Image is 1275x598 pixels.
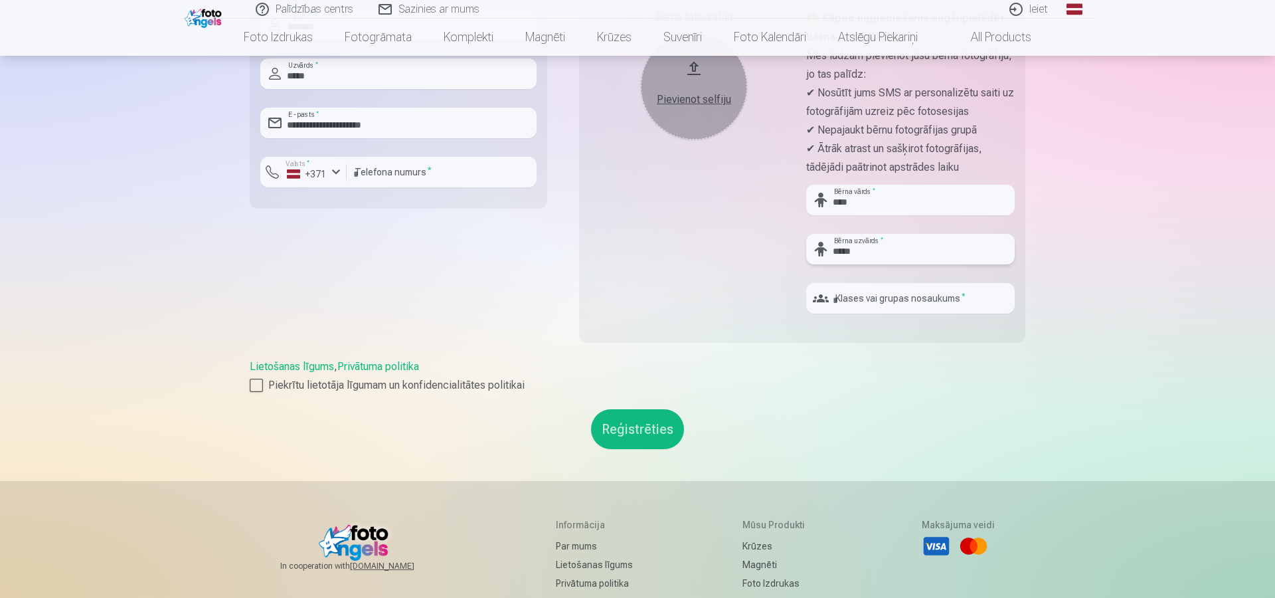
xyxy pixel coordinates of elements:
div: , [250,359,1025,393]
button: Pievienot selfiju [641,33,747,140]
p: Mēs lūdzam pievienot jūsu bērna fotogrāfiju, jo tas palīdz: [806,47,1015,84]
h5: Maksājuma veidi [922,518,995,532]
p: ✔ Nepajaukt bērnu fotogrāfijas grupā [806,121,1015,140]
a: Privātuma politika [556,574,633,593]
h5: Mūsu produkti [742,518,812,532]
button: Reģistrēties [591,409,684,449]
span: In cooperation with [280,561,446,571]
a: Lietošanas līgums [250,360,334,373]
a: Atslēgu piekariņi [822,19,934,56]
a: Magnēti [742,555,812,574]
img: /fa1 [185,5,225,28]
a: Magnēti [509,19,581,56]
a: Foto izdrukas [228,19,329,56]
a: All products [934,19,1047,56]
p: ✔ Nosūtīt jums SMS ar personalizētu saiti uz fotogrāfijām uzreiz pēc fotosesijas [806,84,1015,121]
button: Valsts*+371 [260,157,347,187]
label: Valsts [282,159,314,169]
a: Krūzes [742,537,812,555]
a: Komplekti [428,19,509,56]
a: Krūzes [581,19,647,56]
li: Visa [922,532,951,561]
a: [DOMAIN_NAME] [350,561,446,571]
h5: Informācija [556,518,633,532]
a: Foto kalendāri [718,19,822,56]
a: Suvenīri [647,19,718,56]
li: Mastercard [959,532,988,561]
div: Pievienot selfiju [654,92,734,108]
label: Piekrītu lietotāja līgumam un konfidencialitātes politikai [250,377,1025,393]
p: ✔ Ātrāk atrast un sašķirot fotogrāfijas, tādējādi paātrinot apstrādes laiku [806,140,1015,177]
a: Fotogrāmata [329,19,428,56]
div: +371 [287,167,327,181]
a: Lietošanas līgums [556,555,633,574]
a: Foto izdrukas [742,574,812,593]
a: Par mums [556,537,633,555]
a: Privātuma politika [337,360,419,373]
